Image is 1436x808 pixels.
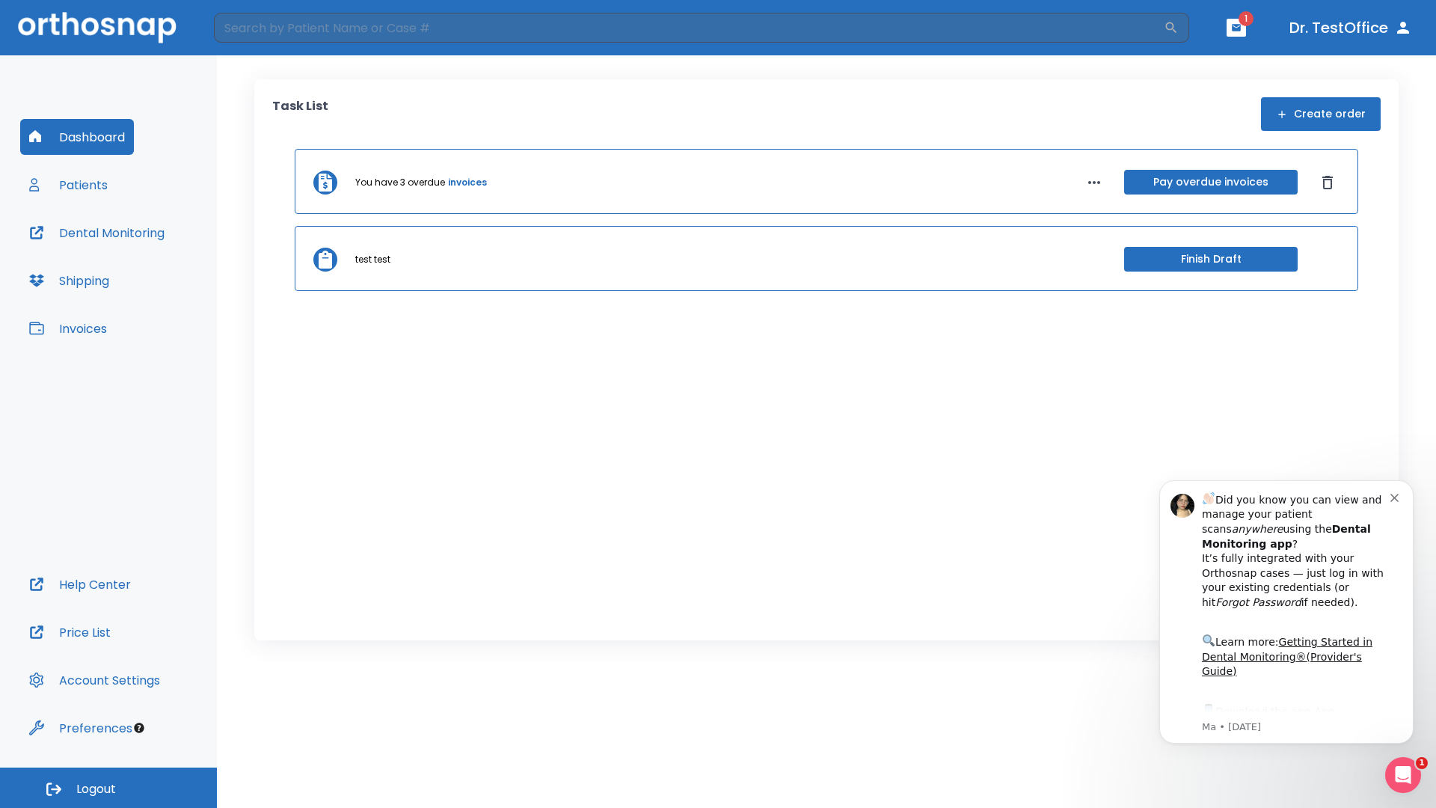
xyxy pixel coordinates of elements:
[20,614,120,650] button: Price List
[1416,757,1428,769] span: 1
[1124,170,1298,195] button: Pay overdue invoices
[355,253,390,266] p: test test
[20,215,174,251] button: Dental Monitoring
[1261,97,1381,131] button: Create order
[132,721,146,735] div: Tooltip anchor
[65,244,254,320] div: Download the app: | ​ Let us know if you need help getting started!
[20,710,141,746] button: Preferences
[65,263,254,276] p: Message from Ma, sent 3w ago
[20,167,117,203] button: Patients
[355,176,445,189] p: You have 3 overdue
[20,662,169,698] button: Account Settings
[20,310,116,346] button: Invoices
[18,12,177,43] img: Orthosnap
[65,248,198,275] a: App Store
[76,781,116,798] span: Logout
[1283,14,1418,41] button: Dr. TestOffice
[272,97,328,131] p: Task List
[254,32,266,44] button: Dismiss notification
[448,176,487,189] a: invoices
[1239,11,1254,26] span: 1
[1137,458,1436,768] iframe: Intercom notifications message
[1385,757,1421,793] iframe: Intercom live chat
[20,566,140,602] button: Help Center
[214,13,1164,43] input: Search by Patient Name or Case #
[1316,171,1340,195] button: Dismiss
[1124,247,1298,272] button: Finish Draft
[20,263,118,299] button: Shipping
[20,119,134,155] button: Dashboard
